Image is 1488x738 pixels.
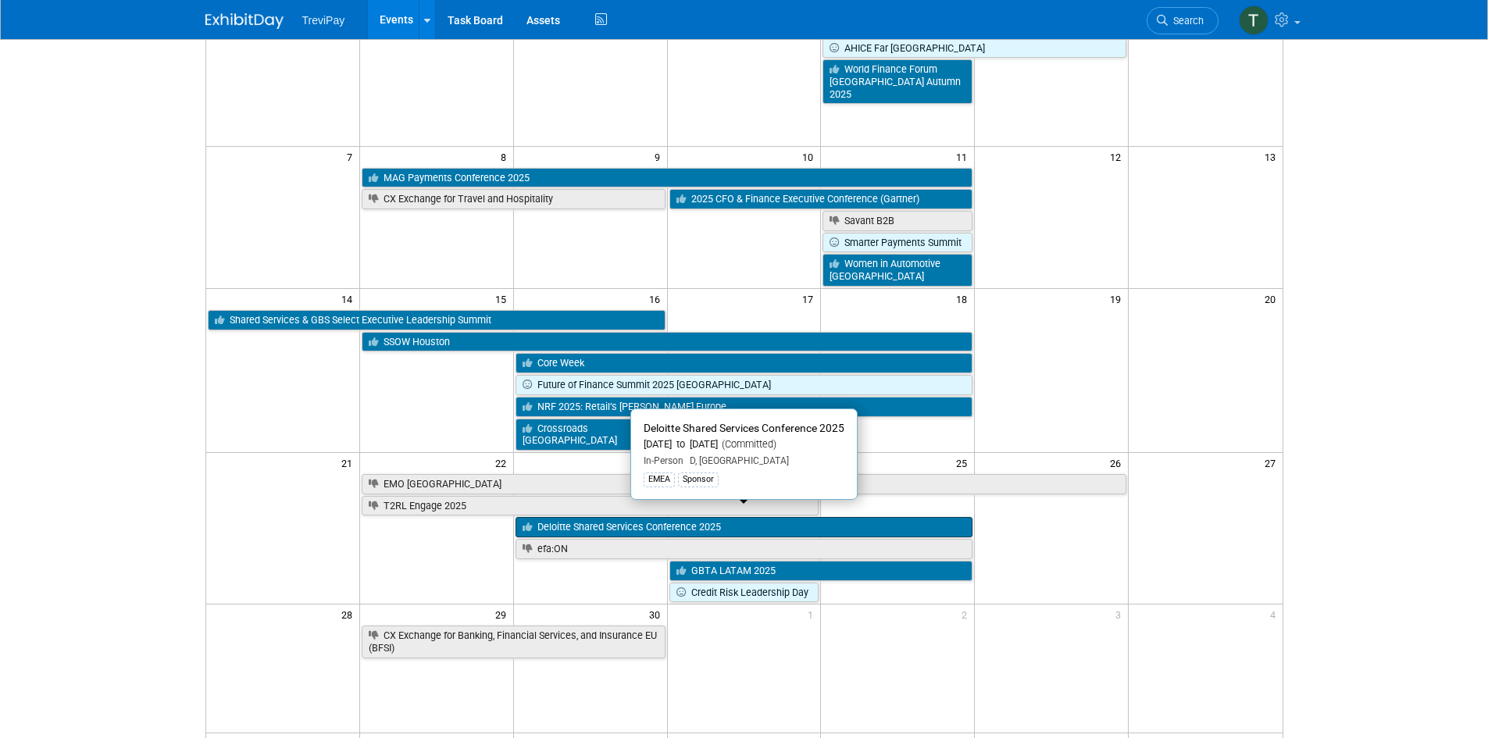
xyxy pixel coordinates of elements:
[494,289,513,308] span: 15
[955,147,974,166] span: 11
[801,147,820,166] span: 10
[1108,147,1128,166] span: 12
[1108,289,1128,308] span: 19
[955,453,974,472] span: 25
[494,604,513,624] span: 29
[669,561,973,581] a: GBTA LATAM 2025
[669,189,973,209] a: 2025 CFO & Finance Executive Conference (Gartner)
[302,14,345,27] span: TreviPay
[516,539,973,559] a: efa:ON
[823,38,1126,59] a: AHICE Far [GEOGRAPHIC_DATA]
[362,626,665,658] a: CX Exchange for Banking, Financial Services, and Insurance EU (BFSI)
[208,310,665,330] a: Shared Services & GBS Select Executive Leadership Summit
[801,289,820,308] span: 17
[644,422,844,434] span: Deloitte Shared Services Conference 2025
[362,189,665,209] a: CX Exchange for Travel and Hospitality
[340,289,359,308] span: 14
[653,147,667,166] span: 9
[1263,453,1283,472] span: 27
[823,233,972,253] a: Smarter Payments Summit
[960,604,974,624] span: 2
[683,455,789,466] span: D, [GEOGRAPHIC_DATA]
[1147,7,1219,34] a: Search
[1239,5,1269,35] img: Tara DePaepe
[823,59,972,104] a: World Finance Forum [GEOGRAPHIC_DATA] Autumn 2025
[1114,604,1128,624] span: 3
[644,438,844,451] div: [DATE] to [DATE]
[494,453,513,472] span: 22
[205,13,284,29] img: ExhibitDay
[1263,289,1283,308] span: 20
[362,496,819,516] a: T2RL Engage 2025
[1168,15,1204,27] span: Search
[362,332,972,352] a: SSOW Houston
[1269,604,1283,624] span: 4
[340,453,359,472] span: 21
[823,254,972,286] a: Women in Automotive [GEOGRAPHIC_DATA]
[516,517,973,537] a: Deloitte Shared Services Conference 2025
[362,168,972,188] a: MAG Payments Conference 2025
[678,472,719,487] div: Sponsor
[516,353,973,373] a: Core Week
[516,375,973,395] a: Future of Finance Summit 2025 [GEOGRAPHIC_DATA]
[345,147,359,166] span: 7
[648,289,667,308] span: 16
[362,474,1126,494] a: EMO [GEOGRAPHIC_DATA]
[644,455,683,466] span: In-Person
[516,419,665,451] a: Crossroads [GEOGRAPHIC_DATA]
[644,472,675,487] div: EMEA
[516,397,973,417] a: NRF 2025: Retail’s [PERSON_NAME] Europe
[648,604,667,624] span: 30
[669,583,819,603] a: Credit Risk Leadership Day
[499,147,513,166] span: 8
[1263,147,1283,166] span: 13
[340,604,359,624] span: 28
[1108,453,1128,472] span: 26
[955,289,974,308] span: 18
[823,211,972,231] a: Savant B2B
[718,438,776,450] span: (Committed)
[806,604,820,624] span: 1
